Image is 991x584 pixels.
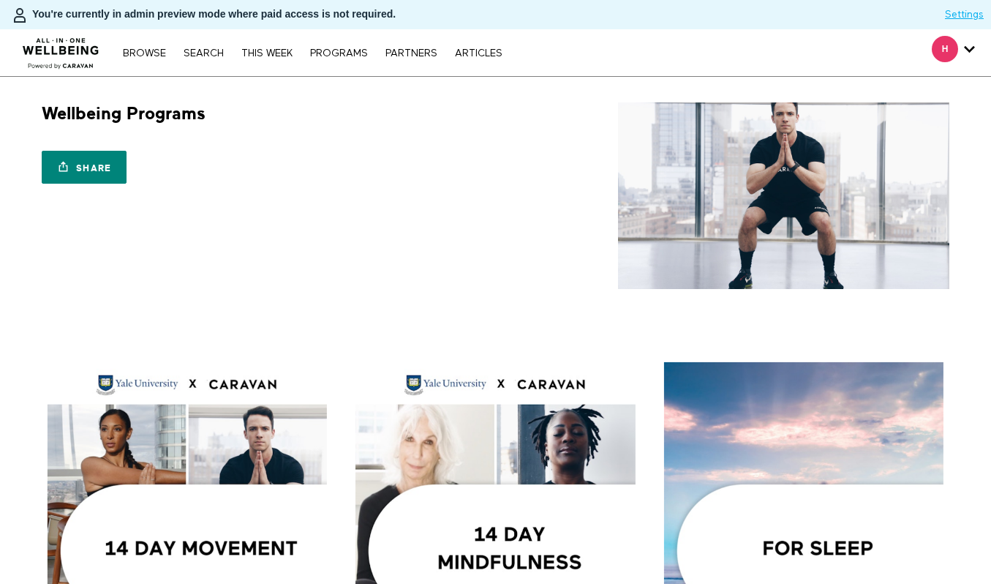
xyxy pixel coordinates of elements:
a: PARTNERS [378,48,445,59]
img: person-bdfc0eaa9744423c596e6e1c01710c89950b1dff7c83b5d61d716cfd8139584f.svg [11,7,29,24]
a: THIS WEEK [234,48,300,59]
div: Secondary [921,29,986,76]
img: CARAVAN [17,27,105,71]
a: Share [42,151,127,184]
h1: Wellbeing Programs [42,102,206,125]
a: Settings [945,7,984,22]
a: ARTICLES [448,48,510,59]
a: Browse [116,48,173,59]
nav: Primary [116,45,509,60]
a: PROGRAMS [303,48,375,59]
a: Search [176,48,231,59]
img: Wellbeing Programs [618,102,949,289]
